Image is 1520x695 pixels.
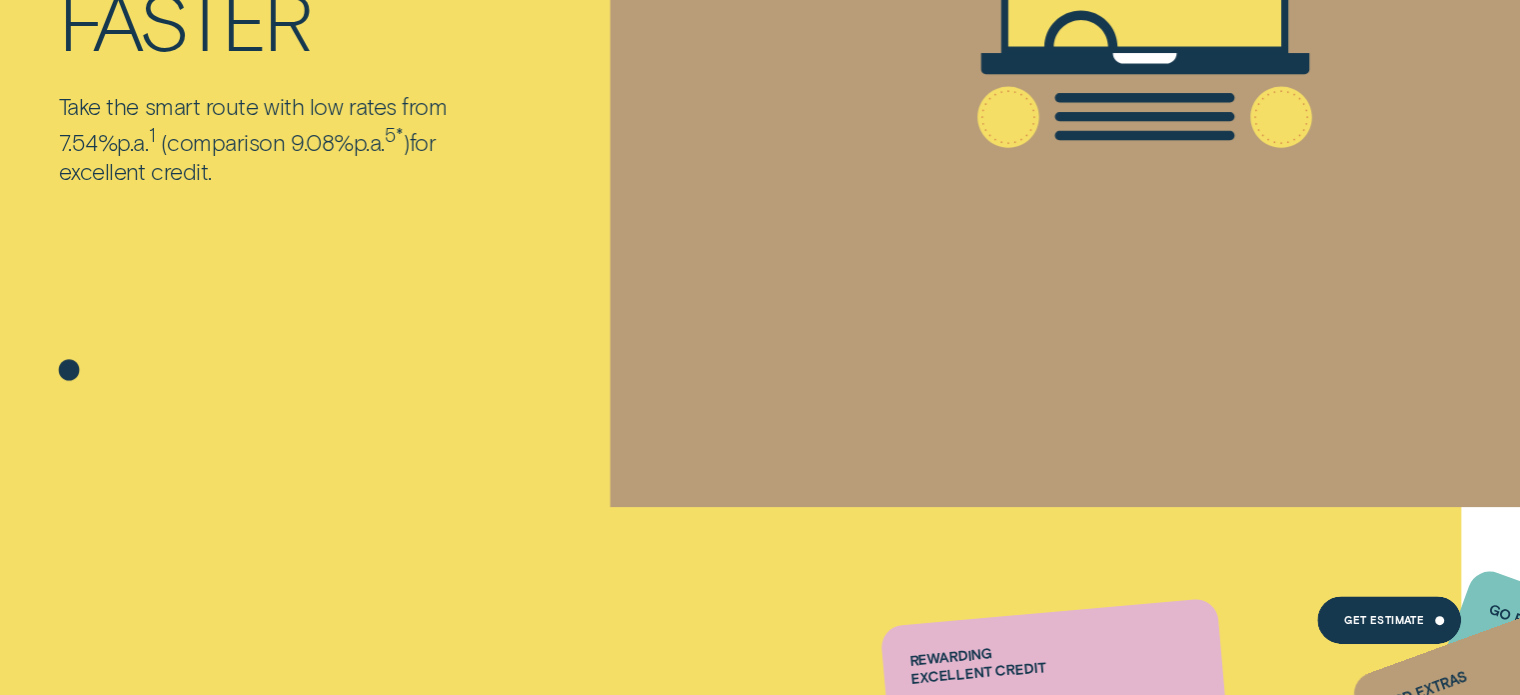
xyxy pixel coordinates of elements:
[403,128,410,156] span: )
[354,128,385,156] span: Per Annum
[161,128,168,156] span: (
[117,128,148,156] span: Per Annum
[117,128,148,156] span: p.a.
[354,128,385,156] span: p.a.
[149,123,156,146] sup: 1
[59,92,521,185] p: Take the smart route with low rates from 7.54% comparison 9.08% for excellent credit.
[1317,596,1461,644] a: Get Estimate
